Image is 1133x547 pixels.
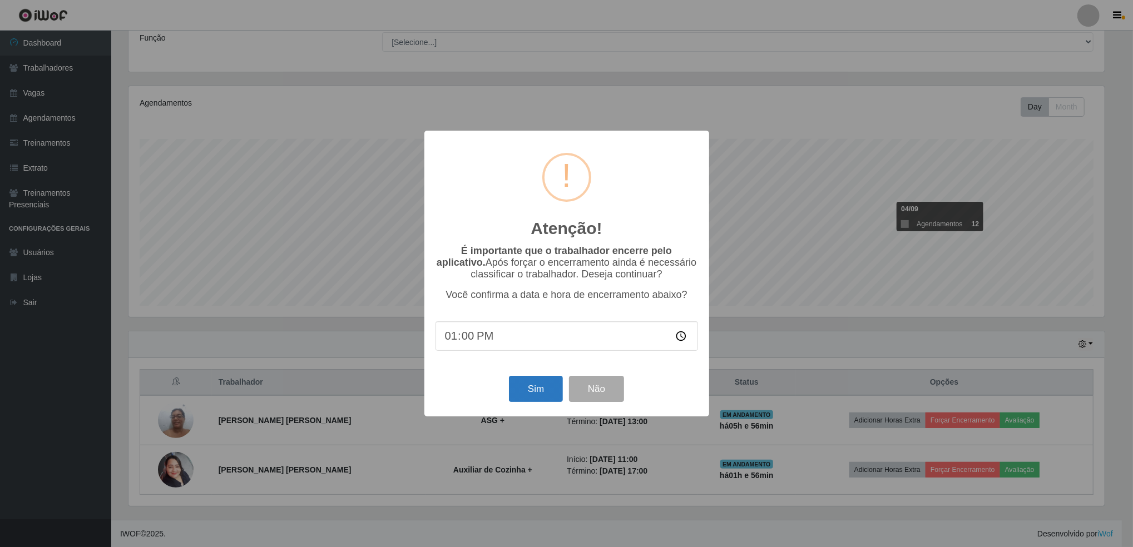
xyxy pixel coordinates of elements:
p: Após forçar o encerramento ainda é necessário classificar o trabalhador. Deseja continuar? [436,245,698,280]
p: Você confirma a data e hora de encerramento abaixo? [436,289,698,301]
button: Sim [509,376,563,402]
b: É importante que o trabalhador encerre pelo aplicativo. [437,245,672,268]
h2: Atenção! [531,218,602,238]
button: Não [569,376,624,402]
